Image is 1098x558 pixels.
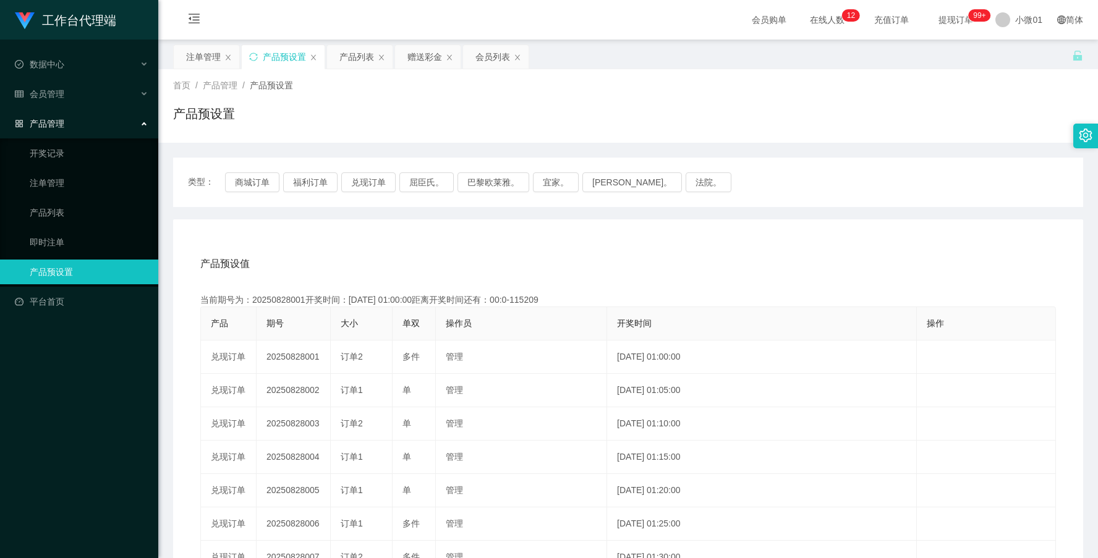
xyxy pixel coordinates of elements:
[173,80,190,90] span: 首页
[263,45,306,69] div: 产品预设置
[874,15,909,25] font: 充值订单
[242,80,245,90] span: /
[257,407,331,441] td: 20250828003
[851,9,855,22] p: 2
[257,374,331,407] td: 20250828002
[1079,129,1092,142] i: 图标： 设置
[514,54,521,61] i: 图标： 关闭
[249,53,258,61] i: 图标: sync
[607,374,917,407] td: [DATE] 01:05:00
[257,474,331,507] td: 20250828005
[339,45,374,69] div: 产品列表
[533,172,579,192] button: 宜家。
[15,119,23,128] i: 图标： AppStore-O
[457,172,529,192] button: 巴黎欧莱雅。
[310,54,317,61] i: 图标： 关闭
[1057,15,1066,24] i: 图标： global
[200,294,1056,306] div: 当前期号为：20250828001开奖时间：[DATE] 01:00:00距离开奖时间还有：00:0-115209
[968,9,990,22] sup: 998
[203,80,237,90] span: 产品管理
[225,172,279,192] button: 商城订单
[15,289,148,314] a: 图标： 仪表板平台首页
[402,418,411,428] span: 单
[607,407,917,441] td: [DATE] 01:10:00
[201,474,257,507] td: 兑现订单
[1066,15,1083,25] font: 简体
[842,9,860,22] sup: 12
[341,518,363,528] span: 订单1
[938,15,973,25] font: 提现订单
[173,104,235,123] h1: 产品预设置
[1072,50,1083,61] i: 图标： 解锁
[224,54,232,61] i: 图标： 关闭
[475,45,510,69] div: 会员列表
[446,54,453,61] i: 图标： 关闭
[30,59,64,69] font: 数据中心
[607,507,917,541] td: [DATE] 01:25:00
[186,45,221,69] div: 注单管理
[257,340,331,374] td: 20250828001
[30,171,148,195] a: 注单管理
[810,15,845,25] font: 在线人数
[402,452,411,462] span: 单
[211,318,228,328] span: 产品
[257,507,331,541] td: 20250828006
[257,441,331,474] td: 20250828004
[266,318,284,328] span: 期号
[15,90,23,98] i: 图标： table
[201,441,257,474] td: 兑现订单
[201,507,257,541] td: 兑现订单
[446,318,472,328] span: 操作员
[436,441,607,474] td: 管理
[42,1,116,40] h1: 工作台代理端
[341,418,363,428] span: 订单2
[607,441,917,474] td: [DATE] 01:15:00
[30,260,148,284] a: 产品预设置
[402,352,420,361] span: 多件
[30,119,64,129] font: 产品管理
[402,485,411,495] span: 单
[436,507,607,541] td: 管理
[188,172,225,192] span: 类型：
[378,54,385,61] i: 图标： 关闭
[686,172,731,192] button: 法院。
[283,172,338,192] button: 福利订单
[341,452,363,462] span: 订单1
[201,374,257,407] td: 兑现订单
[30,200,148,225] a: 产品列表
[847,9,851,22] p: 1
[402,518,420,528] span: 多件
[30,89,64,99] font: 会员管理
[341,352,363,361] span: 订单2
[436,340,607,374] td: 管理
[402,385,411,395] span: 单
[399,172,454,192] button: 屈臣氏。
[173,1,215,40] i: 图标： menu-fold
[341,485,363,495] span: 订单1
[15,12,35,30] img: logo.9652507e.png
[617,318,652,328] span: 开奖时间
[30,141,148,166] a: 开奖记录
[927,318,944,328] span: 操作
[402,318,420,328] span: 单双
[407,45,442,69] div: 赠送彩金
[200,256,250,271] span: 产品预设值
[341,385,363,395] span: 订单1
[436,374,607,407] td: 管理
[195,80,198,90] span: /
[607,340,917,374] td: [DATE] 01:00:00
[607,474,917,507] td: [DATE] 01:20:00
[201,340,257,374] td: 兑现订单
[436,474,607,507] td: 管理
[341,318,358,328] span: 大小
[30,230,148,255] a: 即时注单
[15,15,116,25] a: 工作台代理端
[582,172,682,192] button: [PERSON_NAME]。
[250,80,293,90] span: 产品预设置
[436,407,607,441] td: 管理
[201,407,257,441] td: 兑现订单
[15,60,23,69] i: 图标： check-circle-o
[341,172,396,192] button: 兑现订单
